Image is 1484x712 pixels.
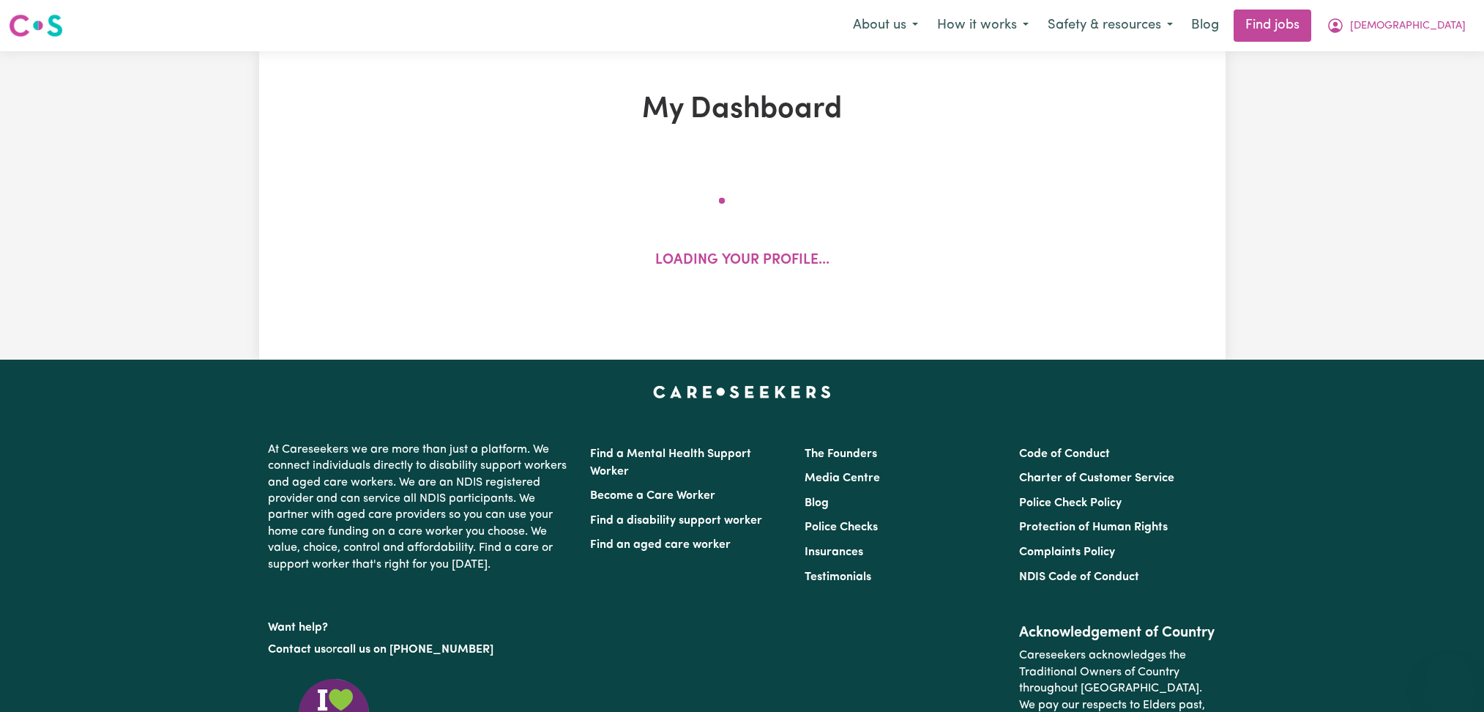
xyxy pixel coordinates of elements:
[805,497,829,509] a: Blog
[590,448,751,478] a: Find a Mental Health Support Worker
[590,490,715,502] a: Become a Care Worker
[1425,653,1472,700] iframe: Button to launch messaging window
[843,10,928,41] button: About us
[1350,18,1466,34] span: [DEMOGRAPHIC_DATA]
[805,448,877,460] a: The Founders
[590,539,731,551] a: Find an aged care worker
[429,92,1056,127] h1: My Dashboard
[1317,10,1475,41] button: My Account
[268,636,573,664] p: or
[928,10,1038,41] button: How it works
[655,251,829,272] p: Loading your profile...
[1019,497,1122,509] a: Police Check Policy
[337,644,493,656] a: call us on [PHONE_NUMBER]
[1182,10,1228,42] a: Blog
[805,571,871,583] a: Testimonials
[653,386,831,398] a: Careseekers home page
[805,546,863,558] a: Insurances
[805,522,878,533] a: Police Checks
[268,436,573,579] p: At Careseekers we are more than just a platform. We connect individuals directly to disability su...
[1019,448,1110,460] a: Code of Conduct
[1019,546,1115,558] a: Complaints Policy
[1038,10,1182,41] button: Safety & resources
[9,9,63,42] a: Careseekers logo
[805,472,880,484] a: Media Centre
[590,515,762,527] a: Find a disability support worker
[268,644,326,656] a: Contact us
[1019,472,1174,484] a: Charter of Customer Service
[9,12,63,39] img: Careseekers logo
[1019,522,1168,533] a: Protection of Human Rights
[1019,571,1139,583] a: NDIS Code of Conduct
[1019,624,1216,642] h2: Acknowledgement of Country
[268,614,573,636] p: Want help?
[1234,10,1311,42] a: Find jobs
